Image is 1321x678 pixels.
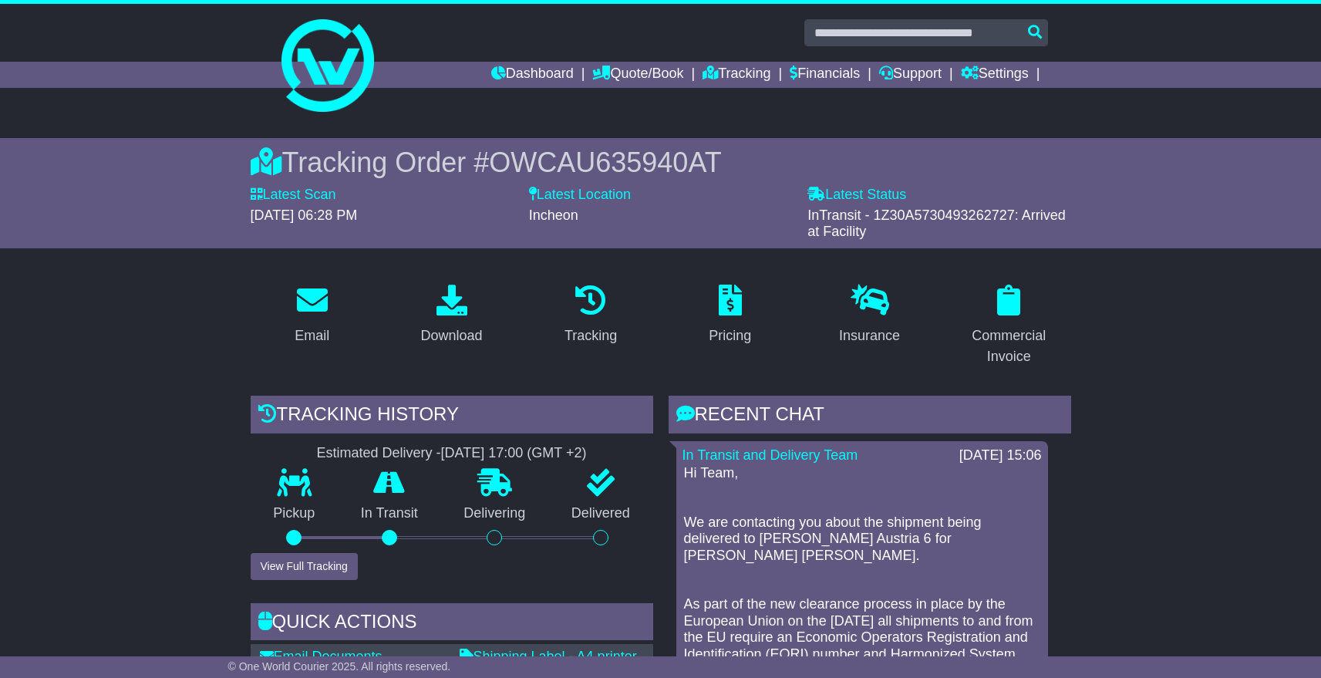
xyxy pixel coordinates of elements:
div: [DATE] 17:00 (GMT +2) [441,445,587,462]
p: Delivering [441,505,549,522]
a: Dashboard [491,62,574,88]
a: Financials [790,62,860,88]
a: In Transit and Delivery Team [682,447,858,463]
a: Shipping Label - A4 printer [460,649,637,664]
a: Insurance [829,279,910,352]
a: Tracking [554,279,627,352]
label: Latest Status [807,187,906,204]
p: Pickup [251,505,339,522]
a: Download [410,279,492,352]
span: [DATE] 06:28 PM [251,207,358,223]
p: We are contacting you about the shipment being delivered to [PERSON_NAME] Austria 6 for [PERSON_N... [684,514,1040,565]
span: Incheon [529,207,578,223]
div: Tracking Order # [251,146,1071,179]
label: Latest Location [529,187,631,204]
a: Commercial Invoice [947,279,1071,373]
span: © One World Courier 2025. All rights reserved. [228,660,451,673]
p: Delivered [548,505,653,522]
p: In Transit [338,505,441,522]
div: Tracking history [251,396,653,437]
a: Pricing [699,279,761,352]
div: Insurance [839,326,900,346]
p: Hi Team, [684,465,1040,482]
div: Tracking [564,326,617,346]
div: Estimated Delivery - [251,445,653,462]
button: View Full Tracking [251,553,358,580]
span: OWCAU635940AT [489,147,721,178]
div: Quick Actions [251,603,653,645]
a: Email [285,279,339,352]
div: Download [420,326,482,346]
label: Latest Scan [251,187,336,204]
div: Commercial Invoice [957,326,1061,367]
a: Quote/Book [592,62,683,88]
a: Settings [961,62,1029,88]
div: Pricing [709,326,751,346]
a: Support [879,62,942,88]
div: RECENT CHAT [669,396,1071,437]
a: Email Documents [260,649,382,664]
div: Email [295,326,329,346]
div: [DATE] 15:06 [959,447,1042,464]
span: InTransit - 1Z30A5730493262727: Arrived at Facility [807,207,1066,240]
a: Tracking [703,62,770,88]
